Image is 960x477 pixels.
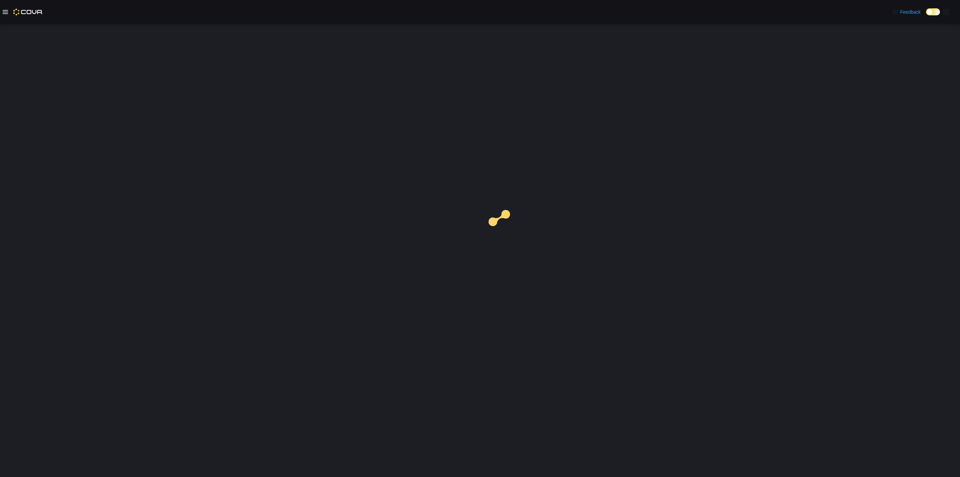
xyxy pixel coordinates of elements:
input: Dark Mode [926,8,940,15]
img: cova-loader [480,205,530,255]
span: Feedback [900,9,921,15]
a: Feedback [890,5,923,19]
img: Cova [13,9,43,15]
span: Dark Mode [926,15,926,16]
